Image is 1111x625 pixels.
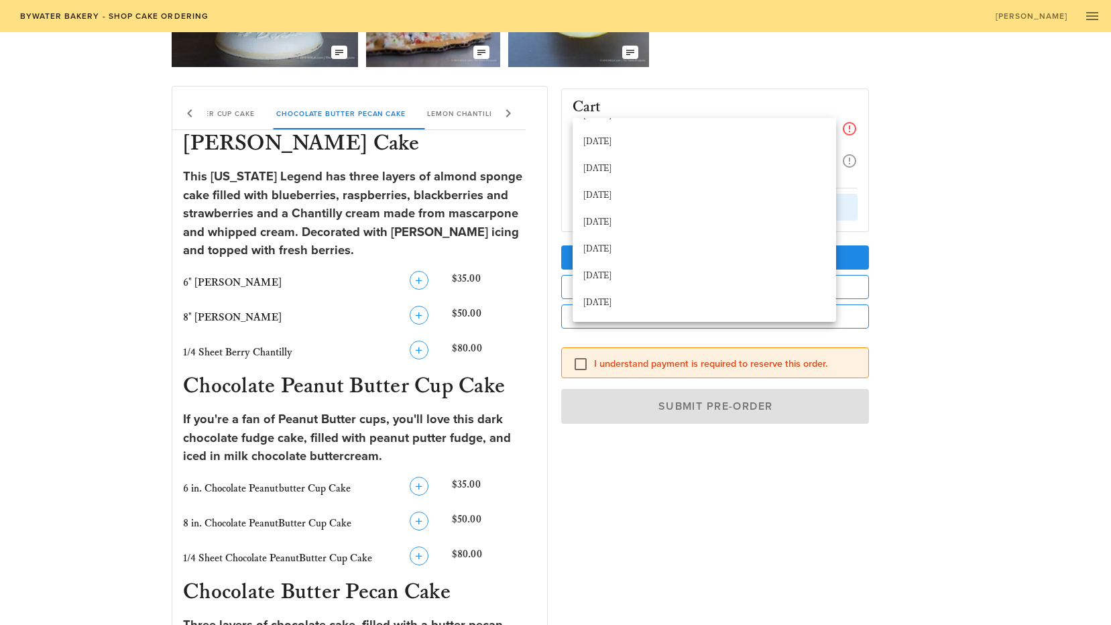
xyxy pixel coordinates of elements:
span: Bywater Bakery - Shop Cake Ordering [19,11,209,21]
span: 6 in. Chocolate Peanutbutter Cup Cake [183,482,351,495]
a: Bywater Bakery - Shop Cake Ordering [11,7,217,25]
span: 1/4 Sheet Chocolate PeanutButter Cup Cake [183,552,372,565]
div: This [US_STATE] Legend has three layers of almond sponge cake filled with blueberries, raspberrie... [183,168,536,260]
div: [DATE] [583,164,825,174]
button: Add a Tip [561,245,870,270]
div: Chocolate Butter Pecan Cake [266,97,416,129]
span: 1/4 Sheet Berry Chantilly [183,346,292,359]
h3: Chocolate Butter Pecan Cake [180,579,539,608]
h3: Cart [573,100,601,115]
div: $50.00 [449,509,539,538]
span: 8 in. Chocolate PeanutButter Cup Cake [183,517,351,530]
h3: [PERSON_NAME] Cake [180,130,539,160]
div: [DATE] [583,217,825,228]
div: [DATE] [583,298,825,308]
div: $80.00 [449,338,539,367]
div: [DATE] [583,271,825,282]
span: Submit Pre-Order [577,400,854,413]
div: Lemon Chantilly Cake [416,97,532,129]
div: $35.00 [449,268,539,298]
div: [DATE] [583,244,825,255]
span: 8" [PERSON_NAME] [183,311,282,324]
button: Make this a Gift [561,304,870,329]
div: [DATE] [583,137,825,148]
span: Add a Tip [572,252,859,264]
div: [DATE] [583,190,825,201]
div: $35.00 [449,474,539,504]
button: Add a Note [561,275,870,299]
div: $50.00 [449,303,539,333]
h3: Chocolate Peanut Butter Cup Cake [180,373,539,402]
span: 6" [PERSON_NAME] [183,276,282,289]
span: [PERSON_NAME] [995,11,1068,21]
div: If you're a fan of Peanut Butter cups, you'll love this dark chocolate fudge cake, filled with pe... [183,410,536,466]
label: I understand payment is required to reserve this order. [594,357,858,371]
div: $80.00 [449,544,539,573]
a: [PERSON_NAME] [986,7,1076,25]
button: Submit Pre-Order [561,389,870,424]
